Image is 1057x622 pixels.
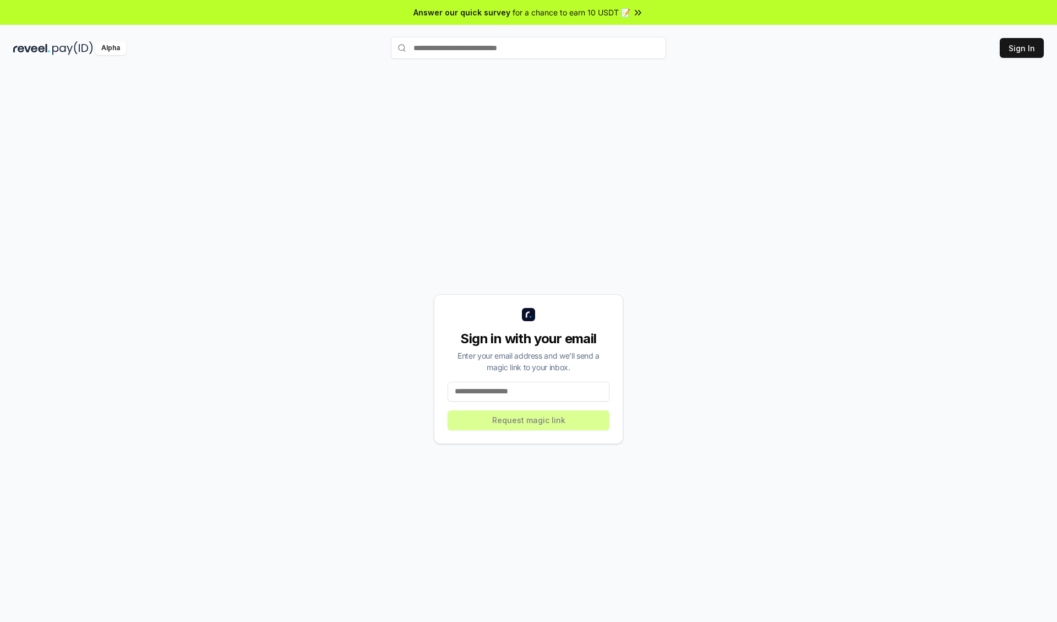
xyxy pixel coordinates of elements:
span: for a chance to earn 10 USDT 📝 [513,7,630,18]
img: pay_id [52,41,93,55]
img: reveel_dark [13,41,50,55]
div: Sign in with your email [448,330,609,348]
div: Enter your email address and we’ll send a magic link to your inbox. [448,350,609,373]
div: Alpha [95,41,126,55]
span: Answer our quick survey [413,7,510,18]
button: Sign In [1000,38,1044,58]
img: logo_small [522,308,535,321]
